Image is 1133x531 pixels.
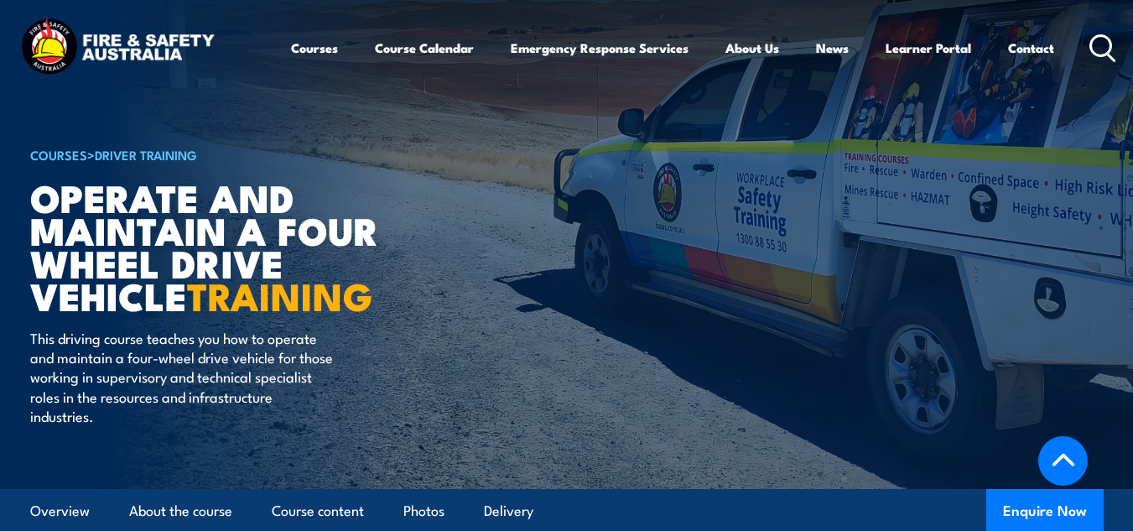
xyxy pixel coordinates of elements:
[95,145,197,164] a: Driver Training
[725,28,779,68] a: About Us
[375,28,474,68] a: Course Calendar
[30,144,444,164] h6: >
[511,28,689,68] a: Emergency Response Services
[30,145,87,164] a: COURSES
[30,180,444,312] h1: Operate and Maintain a Four Wheel Drive Vehicle
[886,28,971,68] a: Learner Portal
[1008,28,1054,68] a: Contact
[816,28,849,68] a: News
[187,266,373,324] strong: TRAINING
[291,28,338,68] a: Courses
[30,328,336,426] p: This driving course teaches you how to operate and maintain a four-wheel drive vehicle for those ...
